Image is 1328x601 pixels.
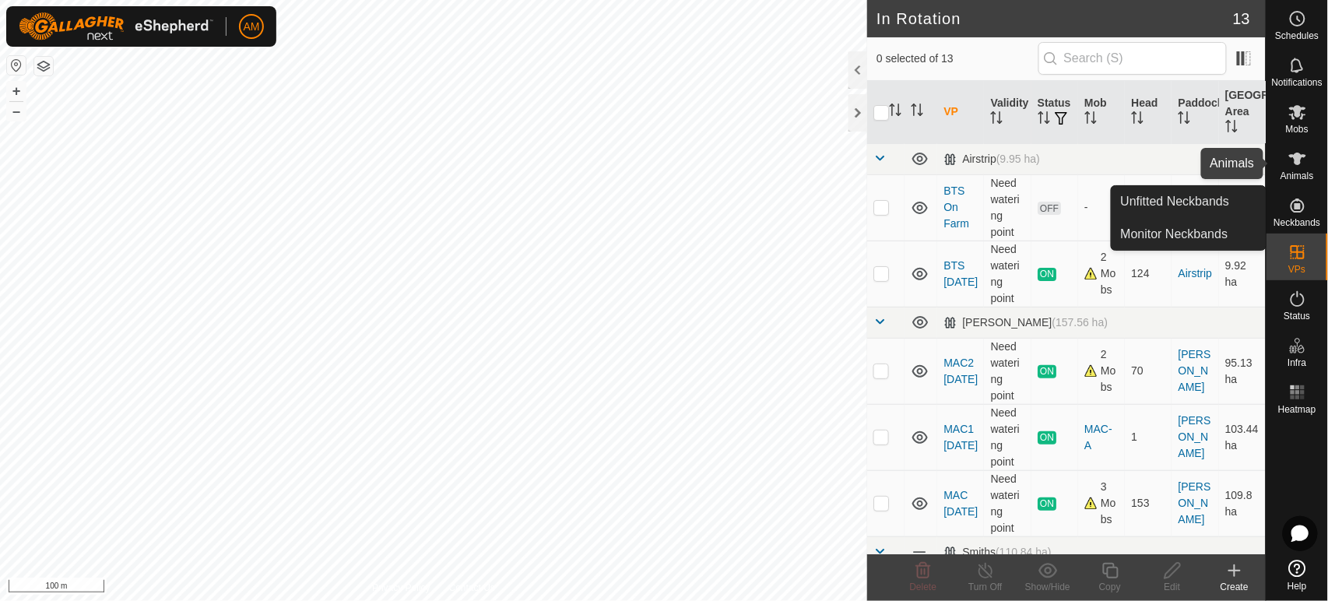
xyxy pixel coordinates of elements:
span: AM [244,19,260,35]
td: 103.44 ha [1219,404,1266,470]
td: 95.13 ha [1219,338,1266,404]
div: Smiths [943,546,1051,559]
div: 3 Mobs [1084,479,1119,528]
div: MAC-A [1084,421,1119,454]
div: Copy [1079,580,1141,594]
div: Turn Off [954,580,1017,594]
td: Need watering point [984,404,1031,470]
a: Privacy Policy [372,581,430,595]
a: Airstrip [1178,267,1212,279]
p-sorticon: Activate to sort [1178,114,1190,126]
span: Infra [1288,358,1306,367]
td: Need watering point [984,241,1031,307]
span: ON [1038,497,1056,511]
button: Reset Map [7,56,26,75]
span: Delete [910,582,937,592]
a: [PERSON_NAME] [1178,348,1210,393]
a: MAC2 [DATE] [943,357,978,385]
td: Need watering point [984,338,1031,404]
span: Notifications [1272,78,1323,87]
span: Neckbands [1274,218,1320,227]
td: 124 [1125,241,1172,307]
th: Paddock [1172,81,1218,144]
p-sorticon: Activate to sort [1038,114,1050,126]
span: Status [1284,311,1310,321]
div: Show/Hide [1017,580,1079,594]
div: Edit [1141,580,1203,594]
p-sorticon: Activate to sort [1225,122,1238,135]
span: ON [1038,365,1056,378]
td: Need watering point [984,470,1031,536]
td: 70 [1125,338,1172,404]
td: 109.8 ha [1219,470,1266,536]
span: Mobs [1286,125,1309,134]
span: VPs [1288,265,1305,274]
td: 9.93 ha [1219,174,1266,241]
div: Airstrip [943,153,1040,166]
td: 9.92 ha [1219,241,1266,307]
span: Help [1288,582,1307,591]
th: VP [937,81,984,144]
span: ON [1038,268,1056,281]
div: - [1084,199,1119,216]
a: MAC [DATE] [943,489,978,518]
div: 2 Mobs [1084,346,1119,395]
p-sorticon: Activate to sort [911,106,923,118]
button: – [7,102,26,121]
span: Unfitted Neckbands [1121,192,1230,211]
h2: In Rotation [877,9,1233,28]
td: Need watering point [984,174,1031,241]
th: Validity [984,81,1031,144]
span: 0 selected of 13 [877,51,1038,67]
span: Animals [1281,171,1314,181]
button: Map Layers [34,57,53,76]
th: Status [1031,81,1078,144]
div: [PERSON_NAME] [943,316,1108,329]
a: Unfitted Neckbands [1112,186,1266,217]
p-sorticon: Activate to sort [1084,114,1097,126]
th: [GEOGRAPHIC_DATA] Area [1219,81,1266,144]
input: Search (S) [1038,42,1227,75]
span: 13 [1233,7,1250,30]
a: BTS On Farm [943,185,969,230]
span: (110.84 ha) [996,546,1052,558]
td: 1 [1125,404,1172,470]
a: [PERSON_NAME] [1178,414,1210,459]
img: Gallagher Logo [19,12,213,40]
a: MAC1 [DATE] [943,423,978,452]
span: OFF [1038,202,1061,215]
p-sorticon: Activate to sort [889,106,901,118]
button: + [7,82,26,100]
th: Mob [1078,81,1125,144]
span: Heatmap [1278,405,1316,414]
p-sorticon: Activate to sort [1131,114,1144,126]
a: Contact Us [449,581,495,595]
span: (157.56 ha) [1052,316,1108,329]
span: ON [1038,431,1056,445]
div: 2 Mobs [1084,249,1119,298]
span: (9.95 ha) [996,153,1040,165]
th: Head [1125,81,1172,144]
a: BTS [DATE] [943,259,978,288]
td: 0 [1125,174,1172,241]
p-sorticon: Activate to sort [990,114,1003,126]
td: 153 [1125,470,1172,536]
a: Help [1267,554,1328,597]
a: [PERSON_NAME] [1178,480,1210,525]
a: Monitor Neckbands [1112,219,1266,250]
div: Create [1203,580,1266,594]
span: Schedules [1275,31,1319,40]
span: Monitor Neckbands [1121,225,1228,244]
